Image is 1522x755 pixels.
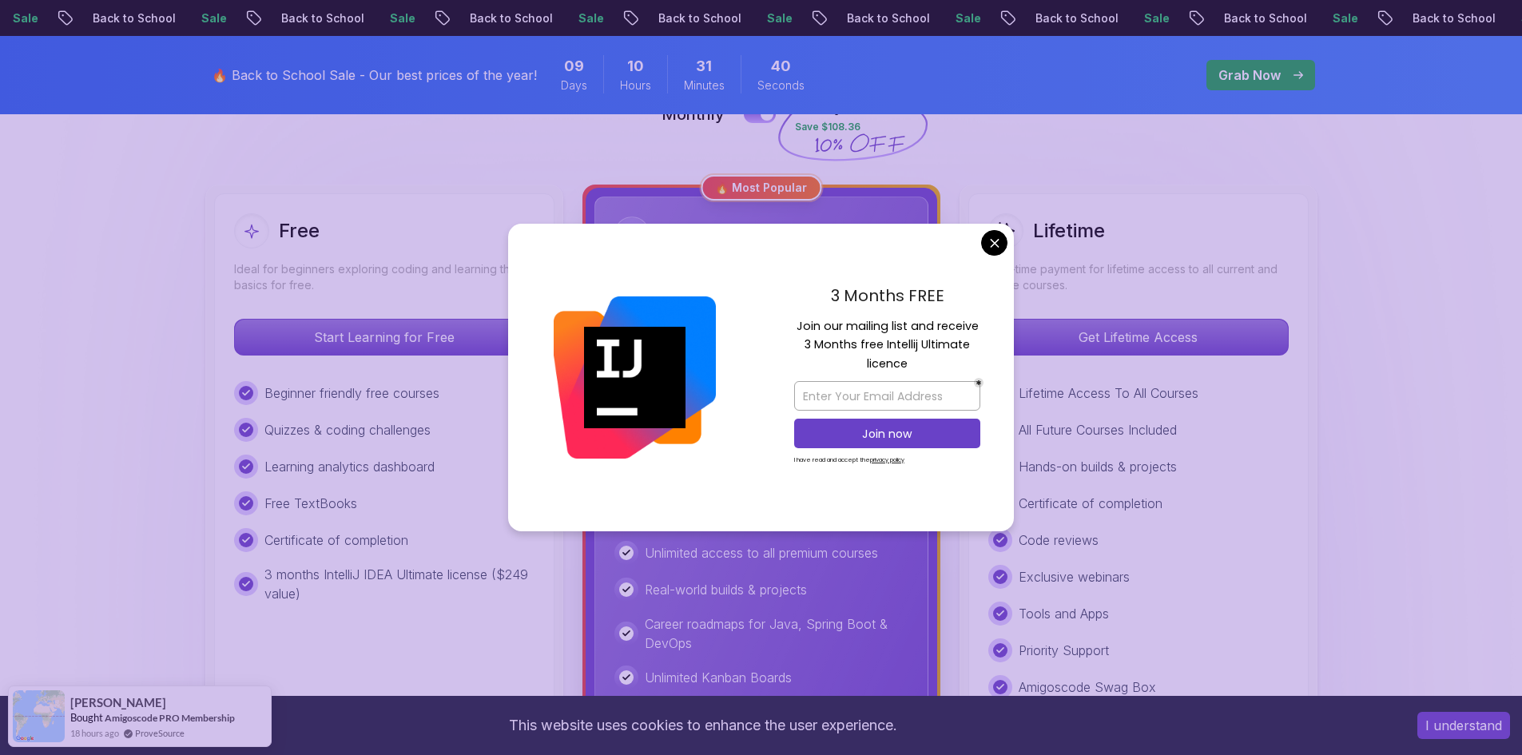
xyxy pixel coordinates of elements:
p: Certificate of completion [1019,494,1162,513]
span: 10 Hours [627,55,644,77]
p: Lifetime Access To All Courses [1019,383,1198,403]
button: Accept cookies [1417,712,1510,739]
p: Back to School [1009,10,1118,26]
p: Learning analytics dashboard [264,457,435,476]
p: Priority Support [1019,641,1109,660]
p: Back to School [66,10,175,26]
span: 40 Seconds [771,55,791,77]
p: Beginner friendly free courses [264,383,439,403]
p: Unlimited Kanban Boards [645,668,792,687]
p: Back to School [821,10,929,26]
p: All Future Courses Included [1019,420,1177,439]
p: Sale [1118,10,1169,26]
p: Certificate of completion [264,530,408,550]
h2: Pro [659,221,690,247]
button: Get Lifetime Access [988,319,1289,356]
img: provesource social proof notification image [13,690,65,742]
p: Sale [364,10,415,26]
p: One-time payment for lifetime access to all current and future courses. [988,261,1289,293]
span: Days [561,77,587,93]
span: 31 Minutes [696,55,712,77]
p: Grab Now [1218,66,1281,85]
span: Hours [620,77,651,93]
p: Career roadmaps for Java, Spring Boot & DevOps [645,614,908,653]
p: Real-world builds & projects [645,580,807,599]
p: Tools and Apps [1019,604,1109,623]
p: Unlimited access to all premium courses [645,543,878,562]
p: Start Learning for Free [235,320,534,355]
p: Sale [552,10,603,26]
a: Start Learning for Free [234,329,534,345]
button: Start Learning for Free [234,319,534,356]
span: Bought [70,711,103,724]
span: Minutes [684,77,725,93]
span: 9 Days [564,55,584,77]
span: 18 hours ago [70,726,119,740]
p: 3 months IntelliJ IDEA Ultimate license ($249 value) [264,565,534,603]
p: Quizzes & coding challenges [264,420,431,439]
p: Amigoscode Swag Box [1019,678,1156,697]
div: This website uses cookies to enhance the user experience. [12,708,1393,743]
p: Back to School [1198,10,1306,26]
a: Amigoscode PRO Membership [105,712,235,724]
p: Sale [741,10,792,26]
p: Code reviews [1019,530,1099,550]
p: Monthly [662,103,725,125]
p: Back to School [443,10,552,26]
p: Free TextBooks [264,494,357,513]
span: [PERSON_NAME] [70,696,166,709]
h2: Free [279,218,320,244]
p: Sale [1306,10,1357,26]
p: Ideal for beginners exploring coding and learning the basics for free. [234,261,534,293]
a: Get Lifetime Access [988,329,1289,345]
span: Seconds [757,77,805,93]
p: Hands-on builds & projects [1019,457,1177,476]
p: Get Lifetime Access [989,320,1288,355]
p: Back to School [632,10,741,26]
h2: Lifetime [1033,218,1105,244]
p: Back to School [1386,10,1495,26]
p: Sale [175,10,226,26]
p: 🔥 Back to School Sale - Our best prices of the year! [212,66,537,85]
p: Sale [929,10,980,26]
p: Exclusive webinars [1019,567,1130,586]
a: ProveSource [135,726,185,740]
p: Back to School [255,10,364,26]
